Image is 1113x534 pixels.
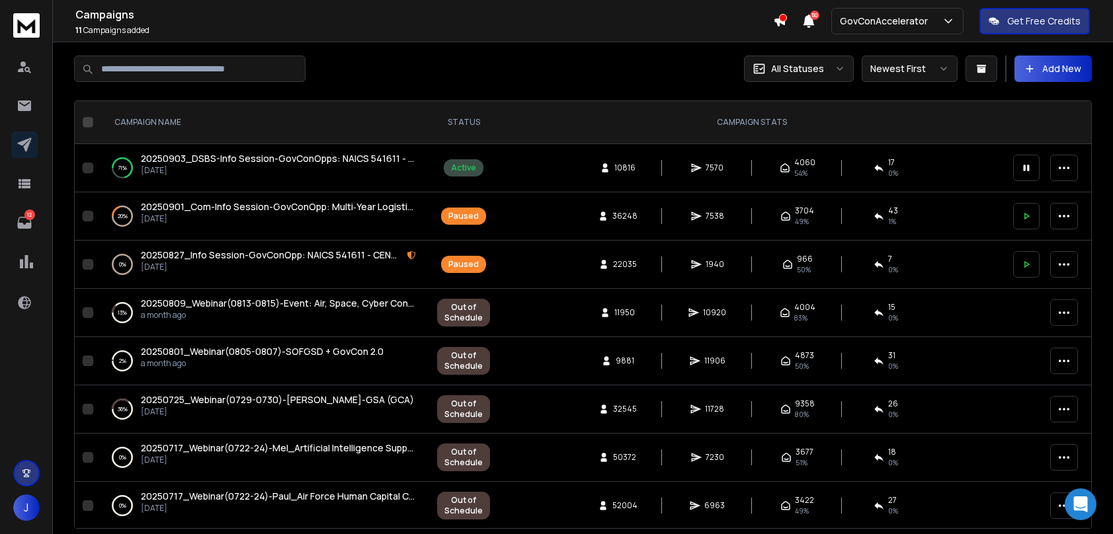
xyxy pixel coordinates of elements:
[141,248,651,261] span: 20250827_Info Session-GovConOpp: NAICS 541611 - CENTCOM IDIQ ([GEOGRAPHIC_DATA], [GEOGRAPHIC_DATA])
[888,361,898,371] span: 0 %
[888,399,898,409] span: 26
[451,163,476,173] div: Active
[448,259,479,270] div: Paused
[704,356,725,366] span: 11906
[99,144,429,192] td: 71%20250903_DSBS-Info Session-GovConOpps: NAICS 541611 - DSBS Profile Missing[DATE]
[444,495,483,516] div: Out of Schedule
[24,210,35,220] p: 12
[13,494,40,521] button: J
[119,451,126,464] p: 0 %
[888,216,896,227] span: 1 %
[794,168,807,178] span: 54 %
[498,101,1005,144] th: CAMPAIGN STATS
[141,503,416,514] p: [DATE]
[141,393,414,406] a: 20250725_Webinar(0729-0730)-[PERSON_NAME]-GSA (GCA)
[613,259,637,270] span: 22035
[888,157,895,168] span: 17
[795,409,809,420] span: 80 %
[141,213,416,224] p: [DATE]
[794,302,815,313] span: 4004
[99,101,429,144] th: CAMPAIGN NAME
[1007,15,1081,28] p: Get Free Credits
[444,350,483,371] div: Out of Schedule
[706,452,724,463] span: 7230
[704,500,725,511] span: 6963
[119,499,126,512] p: 0 %
[616,356,634,366] span: 9881
[614,163,636,173] span: 10816
[141,165,416,176] p: [DATE]
[1065,488,1096,520] div: Open Intercom Messenger
[141,297,416,310] a: 20250809_Webinar(0813-0815)-Event: Air, Space, Cyber Con2025
[888,313,898,323] span: 0 %
[99,482,429,530] td: 0%20250717_Webinar(0722-24)-Paul_Air Force Human Capital CSO[DATE]
[11,210,38,236] a: 12
[613,452,636,463] span: 50372
[118,161,127,174] p: 71 %
[141,490,422,502] span: 20250717_Webinar(0722-24)-Paul_Air Force Human Capital CSO
[141,200,569,213] span: 20250901_Com-Info Session-GovConOpp: Multi‑Year Logistics & IT Support Program (Global Site)
[796,447,813,457] span: 3677
[797,264,811,275] span: 50 %
[795,216,809,227] span: 49 %
[141,297,430,309] span: 20250809_Webinar(0813-0815)-Event: Air, Space, Cyber Con2025
[118,402,128,416] p: 36 %
[99,192,429,241] td: 20%20250901_Com-Info Session-GovConOpp: Multi‑Year Logistics & IT Support Program (Global Site)[D...
[99,289,429,337] td: 13%20250809_Webinar(0813-0815)-Event: Air, Space, Cyber Con2025a month ago
[795,206,814,216] span: 3704
[796,457,807,468] span: 51 %
[99,241,429,289] td: 0%20250827_Info Session-GovConOpp: NAICS 541611 - CENTCOM IDIQ ([GEOGRAPHIC_DATA], [GEOGRAPHIC_DA...
[706,163,723,173] span: 7570
[141,345,384,358] a: 20250801_Webinar(0805-0807)-SOFGSD + GovCon 2.0
[795,361,809,371] span: 50 %
[797,254,813,264] span: 966
[888,254,892,264] span: 7
[979,8,1090,34] button: Get Free Credits
[888,168,898,178] span: 0 %
[1014,56,1092,82] button: Add New
[75,25,773,36] p: Campaigns added
[118,210,128,223] p: 20 %
[448,211,479,221] div: Paused
[141,310,416,321] p: a month ago
[141,358,384,369] p: a month ago
[888,206,898,216] span: 43
[141,393,414,406] span: 20250725_Webinar(0729-0730)-[PERSON_NAME]-GSA (GCA)
[888,302,895,313] span: 15
[141,200,416,213] a: 20250901_Com-Info Session-GovConOpp: Multi‑Year Logistics & IT Support Program (Global Site)
[613,404,637,414] span: 32545
[705,404,724,414] span: 11728
[888,457,898,468] span: 0 %
[141,262,416,272] p: [DATE]
[612,500,638,511] span: 52004
[429,101,498,144] th: STATUS
[141,455,416,465] p: [DATE]
[888,447,896,457] span: 18
[888,506,898,516] span: 0 %
[141,152,416,165] a: 20250903_DSBS-Info Session-GovConOpps: NAICS 541611 - DSBS Profile Missing
[794,313,807,323] span: 83 %
[141,406,414,417] p: [DATE]
[840,15,933,28] p: GovConAccelerator
[794,157,815,168] span: 4060
[99,434,429,482] td: 0%20250717_Webinar(0722-24)-Mel_Artificial Intelligence Support to NATO Modeling and Simulation[D...
[703,307,726,318] span: 10920
[99,385,429,434] td: 36%20250725_Webinar(0729-0730)-[PERSON_NAME]-GSA (GCA)[DATE]
[13,13,40,38] img: logo
[888,264,898,275] span: 0 %
[118,306,127,319] p: 13 %
[706,259,724,270] span: 1940
[862,56,958,82] button: Newest First
[612,211,638,221] span: 36248
[119,354,126,367] p: 2 %
[888,350,895,361] span: 31
[119,258,126,271] p: 0 %
[795,350,814,361] span: 4873
[795,399,815,409] span: 9358
[795,495,814,506] span: 3422
[706,211,724,221] span: 7538
[141,490,416,503] a: 20250717_Webinar(0722-24)-Paul_Air Force Human Capital CSO
[75,24,82,36] span: 11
